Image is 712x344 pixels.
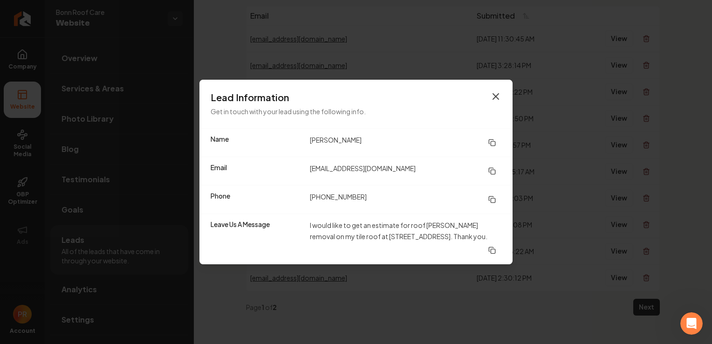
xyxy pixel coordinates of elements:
[310,191,501,208] dd: [PHONE_NUMBER]
[310,134,501,151] dd: [PERSON_NAME]
[211,106,501,117] p: Get in touch with your lead using the following info.
[211,91,501,104] h3: Lead Information
[211,163,302,179] dt: Email
[310,163,501,179] dd: [EMAIL_ADDRESS][DOMAIN_NAME]
[310,220,501,259] dd: I would like to get an estimate for roof [PERSON_NAME] removal on my tile roof at [STREET_ADDRESS...
[680,312,703,335] iframe: Intercom live chat
[211,220,302,259] dt: Leave Us A Message
[211,191,302,208] dt: Phone
[211,134,302,151] dt: Name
